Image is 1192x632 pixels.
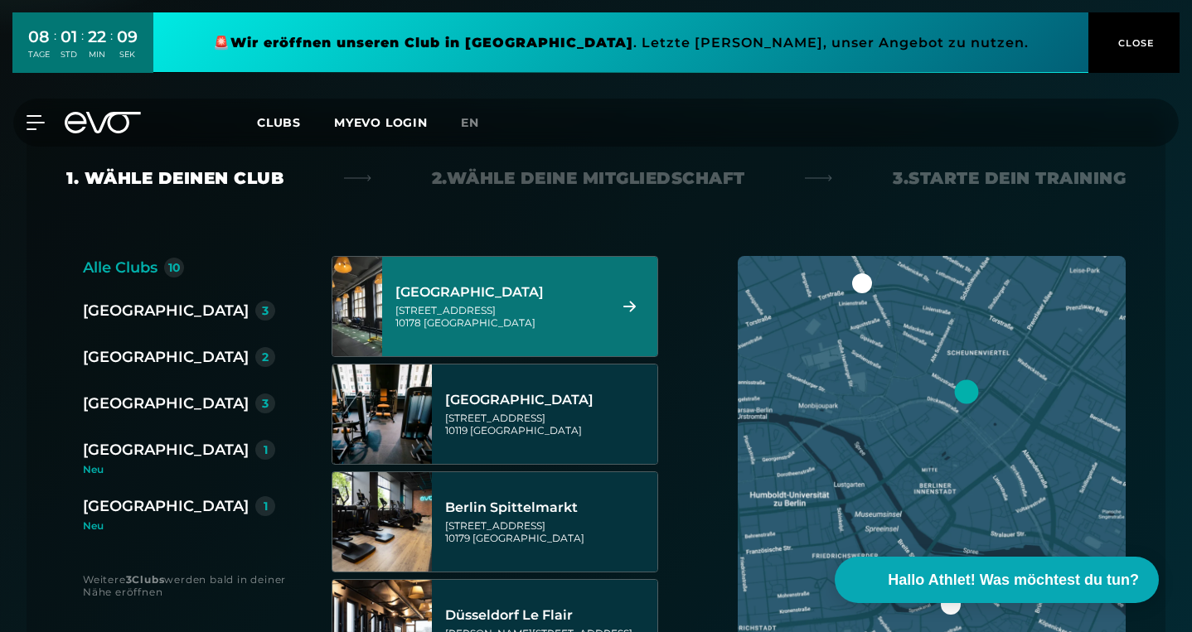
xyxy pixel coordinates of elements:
[66,166,283,190] div: 1. Wähle deinen Club
[432,166,745,190] div: 2. Wähle deine Mitgliedschaft
[257,115,301,130] span: Clubs
[132,573,164,586] strong: Clubs
[257,114,334,130] a: Clubs
[83,345,249,369] div: [GEOGRAPHIC_DATA]
[83,438,249,461] div: [GEOGRAPHIC_DATA]
[81,27,84,70] div: :
[445,519,652,544] div: [STREET_ADDRESS] 10179 [GEOGRAPHIC_DATA]
[332,364,432,464] img: Berlin Rosenthaler Platz
[332,472,432,572] img: Berlin Spittelmarkt
[88,49,106,60] div: MIN
[126,573,133,586] strong: 3
[461,113,499,133] a: en
[83,256,157,279] div: Alle Clubs
[110,27,113,70] div: :
[168,262,181,273] div: 10
[888,569,1139,591] span: Hallo Athlet! Was möchtest du tun?
[28,49,50,60] div: TAGE
[334,115,428,130] a: MYEVO LOGIN
[117,25,138,49] div: 09
[445,392,652,408] div: [GEOGRAPHIC_DATA]
[83,465,288,475] div: Neu
[461,115,479,130] span: en
[445,499,652,516] div: Berlin Spittelmarkt
[83,299,249,322] div: [GEOGRAPHIC_DATA]
[395,304,603,329] div: [STREET_ADDRESS] 10178 [GEOGRAPHIC_DATA]
[445,412,652,437] div: [STREET_ADDRESS] 10119 [GEOGRAPHIC_DATA]
[262,305,269,316] div: 3
[395,284,603,301] div: [GEOGRAPHIC_DATA]
[88,25,106,49] div: 22
[893,166,1126,190] div: 3. Starte dein Training
[264,444,268,456] div: 1
[61,25,77,49] div: 01
[835,557,1159,603] button: Hallo Athlet! Was möchtest du tun?
[308,257,407,356] img: Berlin Alexanderplatz
[61,49,77,60] div: STD
[83,573,298,598] div: Weitere werden bald in deiner Nähe eröffnen
[83,495,249,518] div: [GEOGRAPHIC_DATA]
[1114,36,1155,51] span: CLOSE
[83,392,249,415] div: [GEOGRAPHIC_DATA]
[54,27,56,70] div: :
[262,351,269,363] div: 2
[264,500,268,512] div: 1
[83,521,275,531] div: Neu
[1088,12,1180,73] button: CLOSE
[445,607,652,624] div: Düsseldorf Le Flair
[28,25,50,49] div: 08
[262,398,269,409] div: 3
[117,49,138,60] div: SEK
